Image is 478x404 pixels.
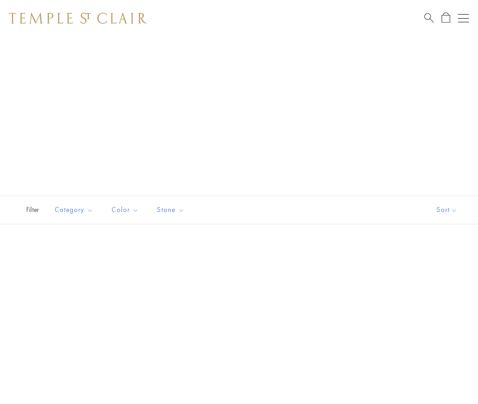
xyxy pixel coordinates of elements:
[48,200,100,220] button: Category
[107,204,146,216] span: Color
[105,200,146,220] button: Color
[50,204,100,216] span: Category
[416,196,478,224] button: Show sort by
[458,13,469,24] button: Open navigation
[442,12,450,24] a: Open Shopping Bag
[424,12,434,24] a: Search
[9,13,147,24] img: Temple St. Clair
[150,200,191,220] button: Stone
[153,204,191,216] span: Stone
